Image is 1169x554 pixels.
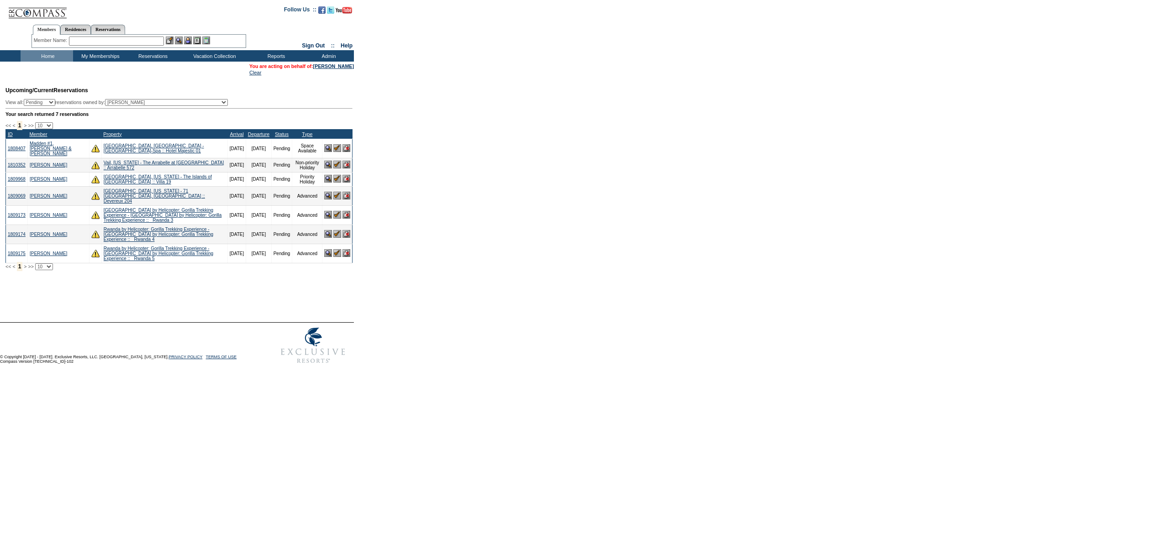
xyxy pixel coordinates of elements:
[104,227,213,242] a: Rwanda by Helicopter: Gorilla Trekking Experience - [GEOGRAPHIC_DATA] by Helicopter: Gorilla Trek...
[271,158,292,172] td: Pending
[104,160,224,170] a: Vail, [US_STATE] - The Arrabelle at [GEOGRAPHIC_DATA] :: Arrabelle 572
[246,158,271,172] td: [DATE]
[91,192,100,200] img: There are insufficient days and/or tokens to cover this reservation
[5,87,53,94] span: Upcoming/Current
[73,50,126,62] td: My Memberships
[333,192,341,199] img: Confirm Reservation
[8,146,26,151] a: 1808407
[249,70,261,75] a: Clear
[342,144,350,152] img: Cancel Reservation
[333,230,341,238] img: Confirm Reservation
[12,123,15,128] span: <
[104,246,213,261] a: Rwanda by Helicopter: Gorilla Trekking Experience - [GEOGRAPHIC_DATA] by Helicopter: Gorilla Trek...
[324,161,332,168] img: View Reservation
[104,208,222,223] a: [GEOGRAPHIC_DATA] by Helicopter: Gorilla Trekking Experience - [GEOGRAPHIC_DATA] by Helicopter: G...
[342,161,350,168] img: Cancel Reservation
[324,211,332,219] img: View Reservation
[30,177,67,182] a: [PERSON_NAME]
[17,262,23,271] span: 1
[91,175,100,183] img: There are insufficient days and/or tokens to cover this reservation
[8,162,26,167] a: 1810352
[292,205,322,225] td: Advanced
[21,50,73,62] td: Home
[91,230,100,238] img: There are insufficient days and/or tokens to cover this reservation
[275,131,289,137] a: Status
[91,144,100,152] img: There are insufficient days and/or tokens to cover this reservation
[341,42,353,49] a: Help
[333,175,341,183] img: Confirm Reservation
[246,186,271,205] td: [DATE]
[202,37,210,44] img: b_calculator.gif
[104,188,205,204] a: [GEOGRAPHIC_DATA], [US_STATE] - 71 [GEOGRAPHIC_DATA], [GEOGRAPHIC_DATA] :: Devereux 204
[30,251,67,256] a: [PERSON_NAME]
[249,50,301,62] td: Reports
[271,225,292,244] td: Pending
[302,42,325,49] a: Sign Out
[271,205,292,225] td: Pending
[175,37,183,44] img: View
[30,162,67,167] a: [PERSON_NAME]
[5,87,88,94] span: Reservations
[324,249,332,257] img: View Reservation
[333,211,341,219] img: Confirm Reservation
[327,9,334,15] a: Follow us on Twitter
[336,9,352,15] a: Subscribe to our YouTube Channel
[8,213,26,218] a: 1809173
[5,264,11,269] span: <<
[8,193,26,199] a: 1809069
[271,186,292,205] td: Pending
[272,323,354,368] img: Exclusive Resorts
[91,161,100,169] img: There are insufficient days and/or tokens to cover this reservation
[333,144,341,152] img: Confirm Reservation
[292,139,322,158] td: Space Available
[292,172,322,186] td: Priority Holiday
[91,249,100,257] img: There are insufficient days and/or tokens to cover this reservation
[30,141,72,156] a: Madden #1, [PERSON_NAME] & [PERSON_NAME]
[248,131,269,137] a: Departure
[104,143,204,153] a: [GEOGRAPHIC_DATA], [GEOGRAPHIC_DATA] - [GEOGRAPHIC_DATA]-Spa :: Hotel Majestic 01
[5,99,232,106] div: View all: reservations owned by:
[5,111,353,117] div: Your search returned 7 reservations
[29,131,47,137] a: Member
[8,251,26,256] a: 1809175
[8,177,26,182] a: 1809968
[324,230,332,238] img: View Reservation
[169,355,202,359] a: PRIVACY POLICY
[249,63,354,69] span: You are acting on behalf of:
[8,131,13,137] a: ID
[5,123,11,128] span: <<
[331,42,335,49] span: ::
[12,264,15,269] span: <
[246,244,271,263] td: [DATE]
[324,192,332,199] img: View Reservation
[292,186,322,205] td: Advanced
[17,121,23,130] span: 1
[246,172,271,186] td: [DATE]
[246,205,271,225] td: [DATE]
[227,205,246,225] td: [DATE]
[302,131,312,137] a: Type
[227,225,246,244] td: [DATE]
[292,158,322,172] td: Non-priority Holiday
[342,192,350,199] img: Cancel Reservation
[33,25,61,35] a: Members
[28,123,33,128] span: >>
[206,355,237,359] a: TERMS OF USE
[292,225,322,244] td: Advanced
[34,37,69,44] div: Member Name:
[336,7,352,14] img: Subscribe to our YouTube Channel
[327,6,334,14] img: Follow us on Twitter
[178,50,249,62] td: Vacation Collection
[227,158,246,172] td: [DATE]
[246,139,271,158] td: [DATE]
[324,144,332,152] img: View Reservation
[30,232,67,237] a: [PERSON_NAME]
[292,244,322,263] td: Advanced
[104,174,212,184] a: [GEOGRAPHIC_DATA], [US_STATE] - The Islands of [GEOGRAPHIC_DATA] :: Villa 19
[313,63,354,69] a: [PERSON_NAME]
[271,172,292,186] td: Pending
[271,139,292,158] td: Pending
[28,264,33,269] span: >>
[342,211,350,219] img: Cancel Reservation
[227,172,246,186] td: [DATE]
